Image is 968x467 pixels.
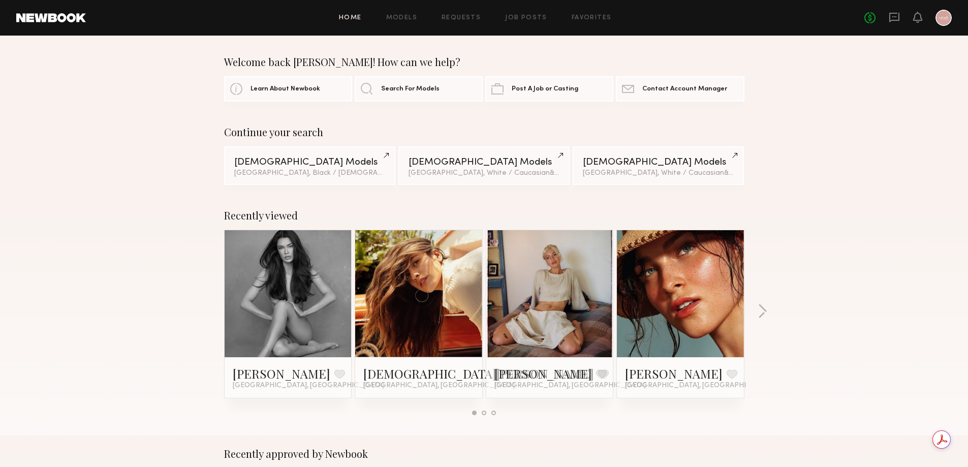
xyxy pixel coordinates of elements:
[550,170,599,176] span: & 4 other filter s
[234,170,385,177] div: [GEOGRAPHIC_DATA], Black / [DEMOGRAPHIC_DATA]
[442,15,481,21] a: Requests
[398,146,570,185] a: [DEMOGRAPHIC_DATA] Models[GEOGRAPHIC_DATA], White / Caucasian&4other filters
[224,448,744,460] div: Recently approved by Newbook
[251,86,320,92] span: Learn About Newbook
[494,365,592,382] a: [PERSON_NAME]
[224,126,744,138] div: Continue your search
[724,170,772,176] span: & 3 other filter s
[224,76,352,102] a: Learn About Newbook
[505,15,547,21] a: Job Posts
[572,15,612,21] a: Favorites
[233,382,384,390] span: [GEOGRAPHIC_DATA], [GEOGRAPHIC_DATA]
[485,76,613,102] a: Post A Job or Casting
[573,146,744,185] a: [DEMOGRAPHIC_DATA] Models[GEOGRAPHIC_DATA], White / Caucasian&3other filters
[625,365,723,382] a: [PERSON_NAME]
[642,86,727,92] span: Contact Account Manager
[363,365,594,382] a: [DEMOGRAPHIC_DATA][PERSON_NAME]
[224,146,395,185] a: [DEMOGRAPHIC_DATA] Models[GEOGRAPHIC_DATA], Black / [DEMOGRAPHIC_DATA]
[339,15,362,21] a: Home
[583,170,734,177] div: [GEOGRAPHIC_DATA], White / Caucasian
[233,365,330,382] a: [PERSON_NAME]
[583,158,734,167] div: [DEMOGRAPHIC_DATA] Models
[381,86,440,92] span: Search For Models
[234,158,385,167] div: [DEMOGRAPHIC_DATA] Models
[494,382,646,390] span: [GEOGRAPHIC_DATA], [GEOGRAPHIC_DATA]
[625,382,776,390] span: [GEOGRAPHIC_DATA], [GEOGRAPHIC_DATA]
[355,76,483,102] a: Search For Models
[224,209,744,222] div: Recently viewed
[616,76,744,102] a: Contact Account Manager
[224,56,744,68] div: Welcome back [PERSON_NAME]! How can we help?
[512,86,578,92] span: Post A Job or Casting
[363,382,515,390] span: [GEOGRAPHIC_DATA], [GEOGRAPHIC_DATA]
[386,15,417,21] a: Models
[409,158,559,167] div: [DEMOGRAPHIC_DATA] Models
[409,170,559,177] div: [GEOGRAPHIC_DATA], White / Caucasian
